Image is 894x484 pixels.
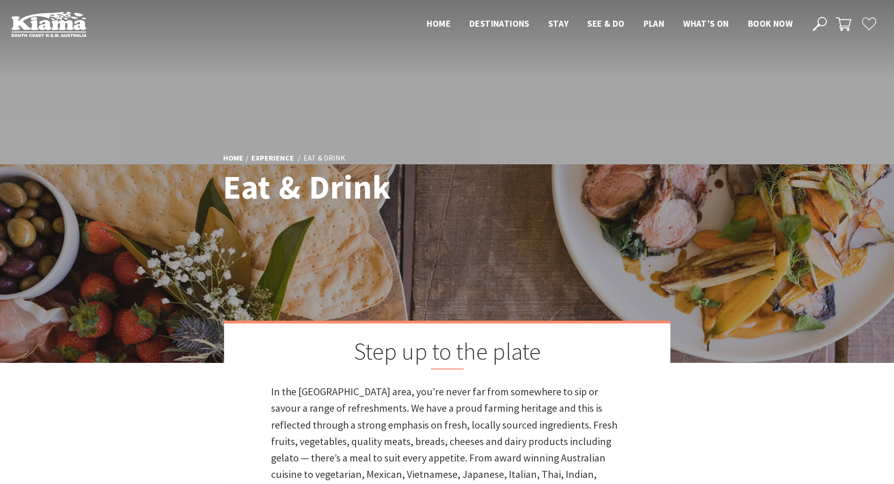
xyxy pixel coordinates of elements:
a: Home [223,153,243,163]
span: Home [427,18,451,29]
span: What’s On [683,18,729,29]
span: Destinations [469,18,529,29]
span: Book now [748,18,793,29]
span: Stay [548,18,569,29]
li: Eat & Drink [303,152,345,164]
span: See & Do [587,18,624,29]
span: Plan [644,18,665,29]
h2: Step up to the plate [271,338,623,369]
h1: Eat & Drink [223,169,489,205]
nav: Main Menu [417,16,802,32]
a: Experience [251,153,294,163]
img: Kiama Logo [11,11,86,37]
